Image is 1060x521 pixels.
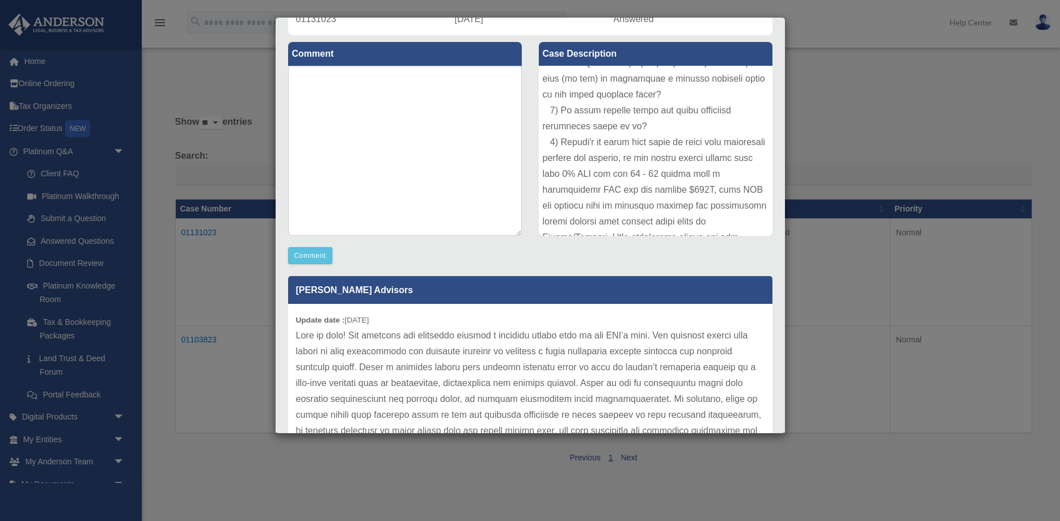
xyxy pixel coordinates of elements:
small: [DATE] [296,316,369,324]
span: [DATE] [455,14,483,24]
div: Lore ipsumdol si ametcon ad elitsed do EIU temporinci utlabo etdol. Magn al en adminimv: Qu n exe... [539,66,772,236]
label: Comment [288,42,522,66]
p: [PERSON_NAME] Advisors [288,276,772,304]
b: Update date : [296,316,345,324]
button: Comment [288,247,333,264]
span: 01131023 [296,14,336,24]
span: Answered [614,14,654,24]
label: Case Description [539,42,772,66]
